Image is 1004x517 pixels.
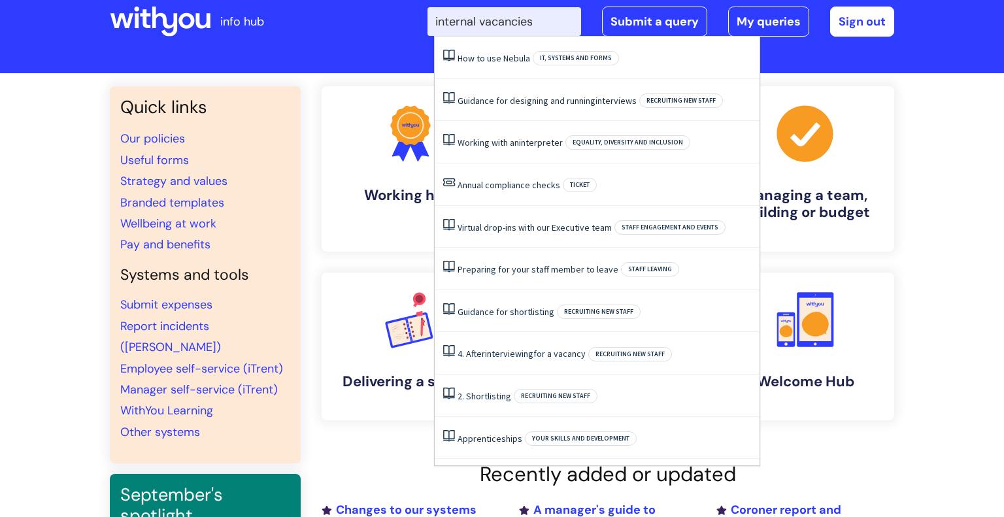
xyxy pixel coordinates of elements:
[458,137,563,148] a: Working with aninterpreter
[120,297,212,312] a: Submit expenses
[830,7,894,37] a: Sign out
[120,424,200,440] a: Other systems
[458,52,530,64] a: How to use Nebula
[639,93,723,108] span: Recruiting new staff
[525,431,637,446] span: Your skills and development
[563,178,597,192] span: Ticket
[514,389,597,403] span: Recruiting new staff
[614,220,726,235] span: Staff engagement and events
[120,318,221,355] a: Report incidents ([PERSON_NAME])
[120,403,213,418] a: WithYou Learning
[533,51,619,65] span: IT, systems and forms
[602,7,707,37] a: Submit a query
[727,187,884,222] h4: Managing a team, building or budget
[458,348,586,359] a: 4. Afterinterviewingfor a vacancy
[458,222,612,233] a: Virtual drop-ins with our Executive team
[120,173,227,189] a: Strategy and values
[322,273,499,420] a: Delivering a service
[322,462,894,486] h2: Recently added or updated
[565,135,690,150] span: Equality, Diversity and Inclusion
[120,266,290,284] h4: Systems and tools
[458,263,618,275] a: Preparing for your staff member to leave
[120,382,278,397] a: Manager self-service (iTrent)
[485,348,533,359] span: interviewing
[427,7,581,36] input: Search
[716,86,894,252] a: Managing a team, building or budget
[727,373,884,390] h4: Welcome Hub
[120,131,185,146] a: Our policies
[458,179,560,191] a: Annual compliance checks
[220,11,264,32] p: info hub
[728,7,809,37] a: My queries
[519,137,563,148] span: interpreter
[120,152,189,168] a: Useful forms
[458,390,511,402] a: 2. Shortlisting
[120,97,290,118] h3: Quick links
[588,347,672,361] span: Recruiting new staff
[120,237,210,252] a: Pay and benefits
[621,262,679,276] span: Staff leaving
[427,7,894,37] div: | -
[332,187,489,204] h4: Working here
[458,95,637,107] a: Guidance for designing and runninginterviews
[120,216,216,231] a: Wellbeing at work
[458,306,554,318] a: Guidance for shortlisting
[332,373,489,390] h4: Delivering a service
[716,273,894,420] a: Welcome Hub
[557,305,641,319] span: Recruiting new staff
[322,86,499,252] a: Working here
[120,195,224,210] a: Branded templates
[458,433,522,444] a: Apprenticeships
[595,95,637,107] span: interviews
[120,361,283,376] a: Employee self-service (iTrent)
